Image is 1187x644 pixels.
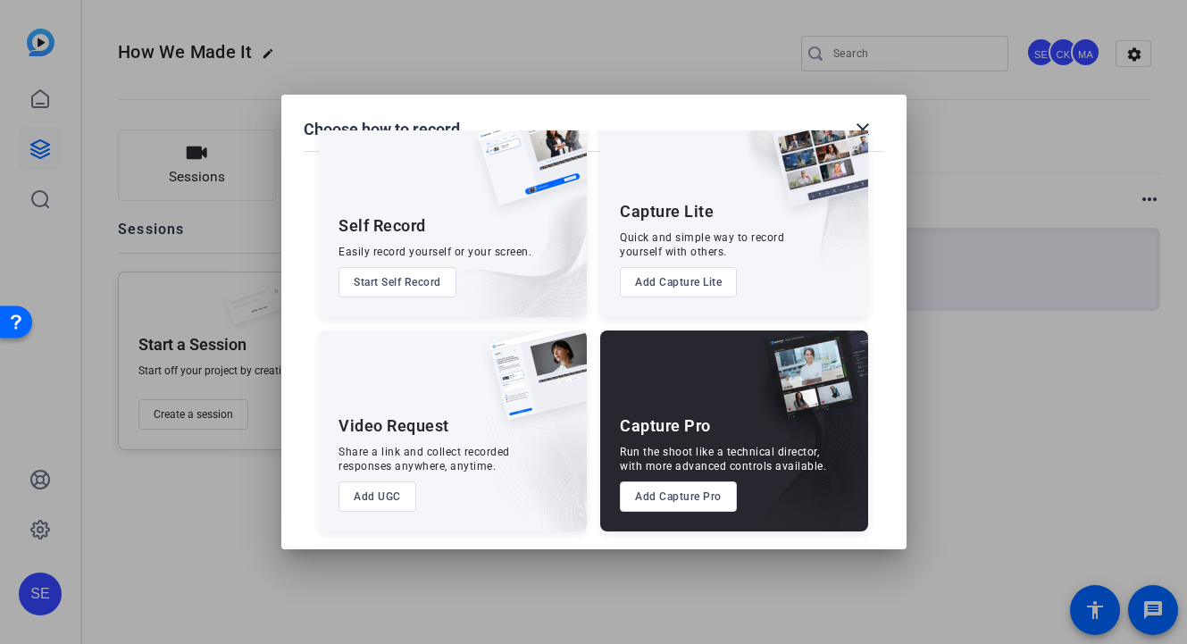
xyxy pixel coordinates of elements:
[339,245,531,259] div: Easily record yourself or your screen.
[339,481,416,512] button: Add UGC
[339,267,456,297] button: Start Self Record
[620,445,826,473] div: Run the shoot like a technical director, with more advanced controls available.
[620,230,784,259] div: Quick and simple way to record yourself with others.
[708,116,868,295] img: embarkstudio-capture-lite.png
[620,415,711,437] div: Capture Pro
[483,386,587,531] img: embarkstudio-ugc-content.png
[476,330,587,439] img: ugc-content.png
[431,155,587,317] img: embarkstudio-self-record.png
[339,215,426,237] div: Self Record
[339,415,449,437] div: Video Request
[464,116,587,223] img: self-record.png
[852,119,874,140] mat-icon: close
[304,119,460,140] h1: Choose how to record
[339,445,510,473] div: Share a link and collect recorded responses anywhere, anytime.
[757,116,868,225] img: capture-lite.png
[620,201,714,222] div: Capture Lite
[620,481,737,512] button: Add Capture Pro
[750,330,868,439] img: capture-pro.png
[736,353,868,531] img: embarkstudio-capture-pro.png
[620,267,737,297] button: Add Capture Lite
